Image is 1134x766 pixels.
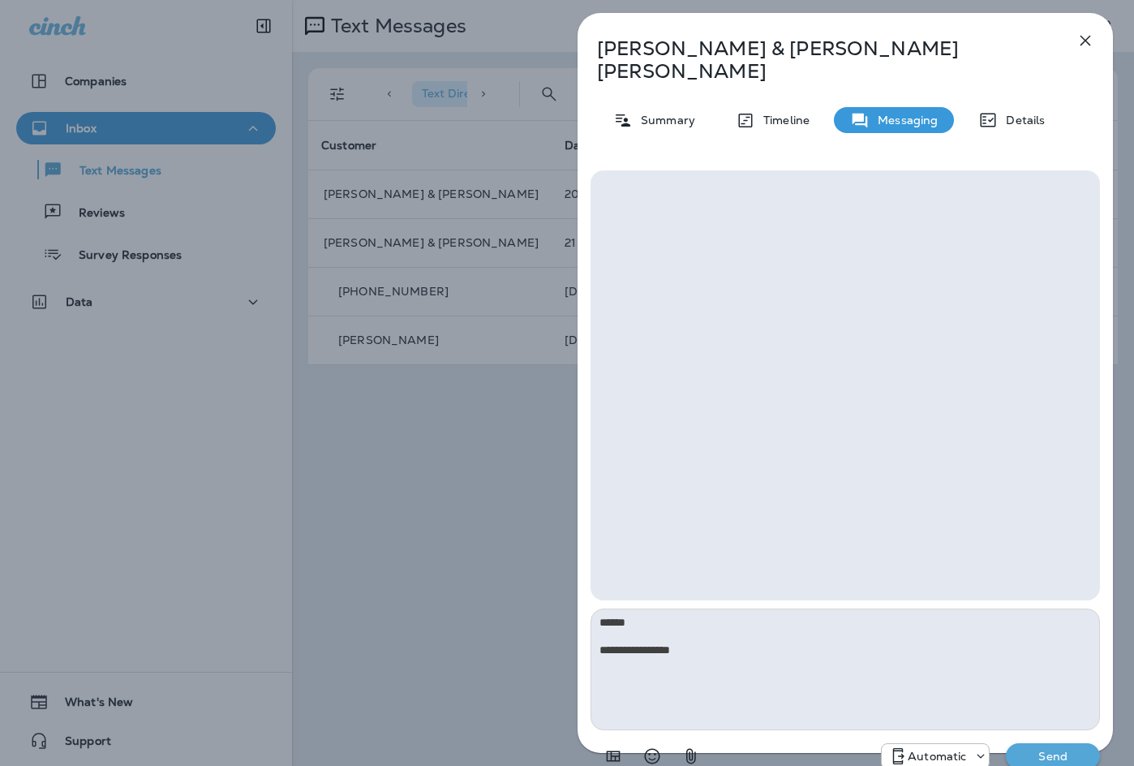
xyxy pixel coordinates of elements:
p: Summary [633,114,695,127]
p: Timeline [755,114,810,127]
p: Details [998,114,1045,127]
p: Automatic [908,750,966,763]
p: [PERSON_NAME] & [PERSON_NAME] [PERSON_NAME] [597,37,1040,83]
p: Messaging [870,114,938,127]
p: Send [1019,749,1087,764]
